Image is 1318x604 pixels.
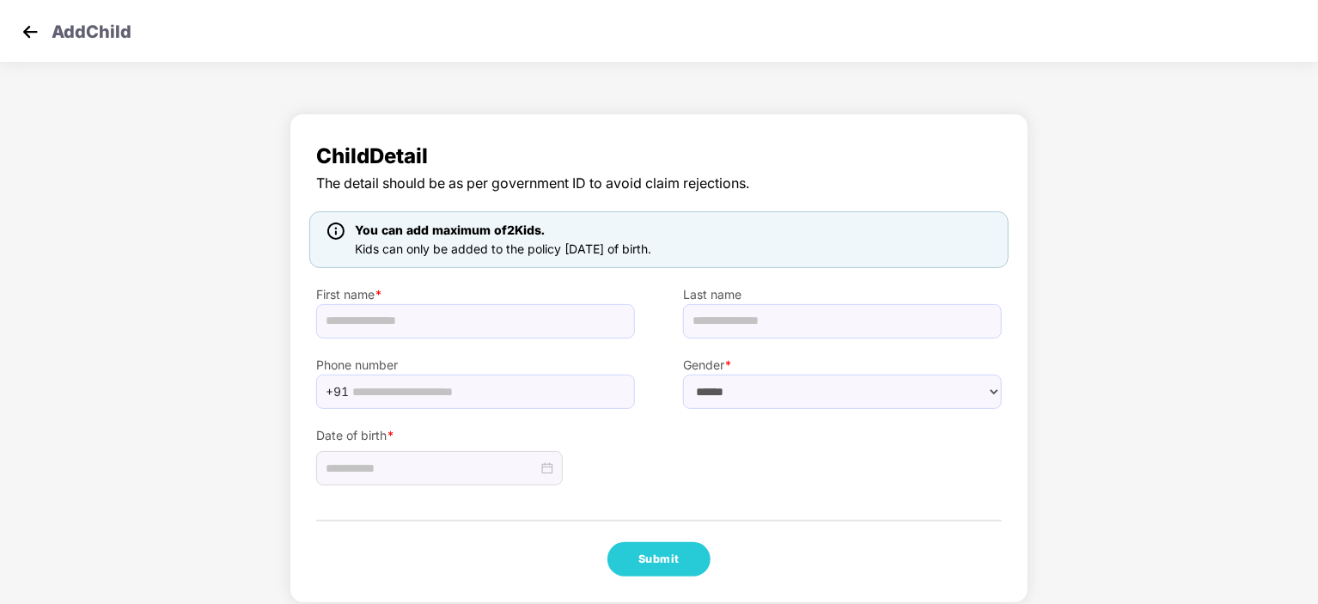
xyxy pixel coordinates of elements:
[52,19,131,40] p: Add Child
[355,223,545,237] span: You can add maximum of 2 Kids.
[326,379,349,405] span: +91
[683,285,1002,304] label: Last name
[327,223,345,240] img: icon
[316,285,635,304] label: First name
[17,19,43,45] img: svg+xml;base64,PHN2ZyB4bWxucz0iaHR0cDovL3d3dy53My5vcmcvMjAwMC9zdmciIHdpZHRoPSIzMCIgaGVpZ2h0PSIzMC...
[316,140,1002,173] span: Child Detail
[683,356,1002,375] label: Gender
[316,426,635,445] label: Date of birth
[316,173,1002,194] span: The detail should be as per government ID to avoid claim rejections.
[607,542,711,577] button: Submit
[316,356,635,375] label: Phone number
[355,241,651,256] span: Kids can only be added to the policy [DATE] of birth.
